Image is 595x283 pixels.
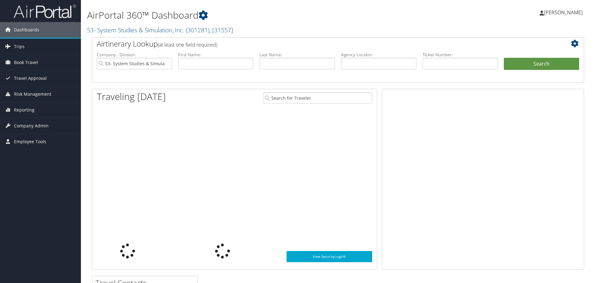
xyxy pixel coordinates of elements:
[14,39,25,54] span: Trips
[14,71,47,86] span: Travel Approval
[14,55,38,70] span: Book Travel
[14,134,46,149] span: Employee Tools
[540,3,589,22] a: [PERSON_NAME]
[87,9,422,22] h1: AirPortal 360™ Dashboard
[287,251,372,262] a: View SecurityLogic®
[186,26,209,34] span: ( 301281 )
[97,52,172,58] label: Company - Division:
[14,22,39,38] span: Dashboards
[87,26,233,34] a: S3- System Studies & Simulation, Inc.
[14,4,76,19] img: airportal-logo.png
[263,92,372,104] input: Search for Traveler
[504,58,579,70] button: Search
[14,102,35,118] span: Reporting
[178,52,254,58] label: First Name:
[158,41,217,48] span: (at least one field required)
[341,52,416,58] label: Agency Locator:
[209,26,233,34] span: , [ 31557 ]
[423,52,498,58] label: Ticket Number:
[544,9,583,16] span: [PERSON_NAME]
[260,52,335,58] label: Last Name:
[97,39,538,49] h2: Airtinerary Lookup
[97,90,166,103] h1: Traveling [DATE]
[14,86,51,102] span: Risk Management
[14,118,49,134] span: Company Admin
